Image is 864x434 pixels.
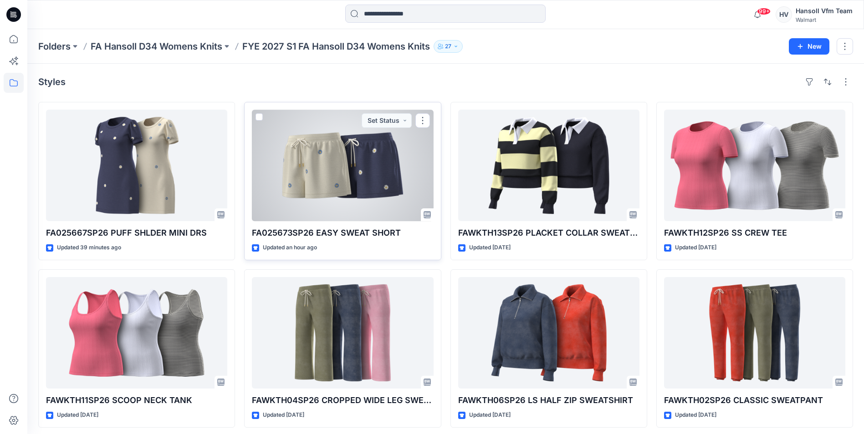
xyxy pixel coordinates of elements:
[458,394,639,407] p: FAWKTH06SP26 LS HALF ZIP SWEATSHIRT
[46,277,227,389] a: FAWKTH11SP26 SCOOP NECK TANK
[789,38,829,55] button: New
[252,227,433,239] p: FA025673SP26 EASY SWEAT SHORT
[458,110,639,221] a: FAWKTH13SP26 PLACKET COLLAR SWEATSHIRT
[458,277,639,389] a: FAWKTH06SP26 LS HALF ZIP SWEATSHIRT
[757,8,771,15] span: 99+
[434,40,463,53] button: 27
[469,410,511,420] p: Updated [DATE]
[664,227,845,239] p: FAWKTH12SP26 SS CREW TEE
[675,410,716,420] p: Updated [DATE]
[46,110,227,221] a: FA025667SP26 PUFF SHLDER MINI DRS
[242,40,430,53] p: FYE 2027 S1 FA Hansoll D34 Womens Knits
[675,243,716,252] p: Updated [DATE]
[796,16,853,23] div: Walmart
[776,6,792,23] div: HV
[252,110,433,221] a: FA025673SP26 EASY SWEAT SHORT
[263,410,304,420] p: Updated [DATE]
[664,394,845,407] p: FAWKTH02SP26 CLASSIC SWEATPANT
[46,227,227,239] p: FA025667SP26 PUFF SHLDER MINI DRS
[38,40,71,53] a: Folders
[38,76,66,87] h4: Styles
[252,394,433,407] p: FAWKTH04SP26 CROPPED WIDE LEG SWEATPANT OPT
[46,394,227,407] p: FAWKTH11SP26 SCOOP NECK TANK
[458,227,639,239] p: FAWKTH13SP26 PLACKET COLLAR SWEATSHIRT
[57,243,121,252] p: Updated 39 minutes ago
[445,41,451,51] p: 27
[91,40,222,53] a: FA Hansoll D34 Womens Knits
[796,5,853,16] div: Hansoll Vfm Team
[469,243,511,252] p: Updated [DATE]
[664,110,845,221] a: FAWKTH12SP26 SS CREW TEE
[263,243,317,252] p: Updated an hour ago
[57,410,98,420] p: Updated [DATE]
[664,277,845,389] a: FAWKTH02SP26 CLASSIC SWEATPANT
[252,277,433,389] a: FAWKTH04SP26 CROPPED WIDE LEG SWEATPANT OPT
